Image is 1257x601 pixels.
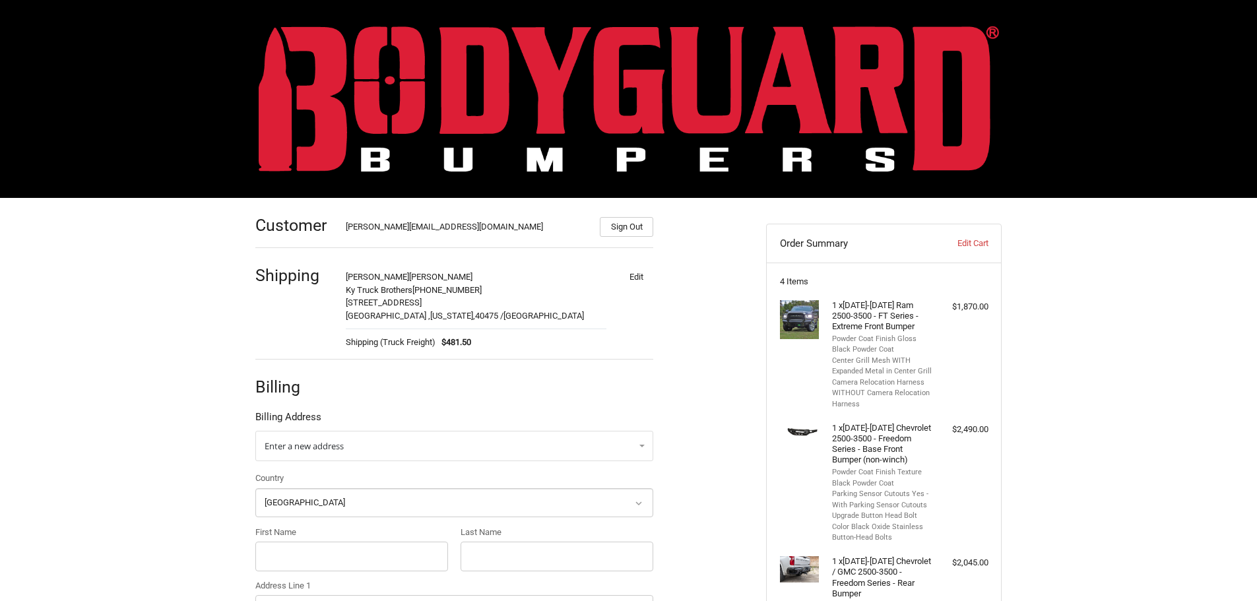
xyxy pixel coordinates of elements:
label: Last Name [461,526,653,539]
h4: 1 x [DATE]-[DATE] Chevrolet 2500-3500 - Freedom Series - Base Front Bumper (non-winch) [832,423,933,466]
a: Enter or select a different address [255,431,653,461]
span: [PERSON_NAME] [346,272,409,282]
h4: 1 x [DATE]-[DATE] Chevrolet / GMC 2500-3500 - Freedom Series - Rear Bumper [832,556,933,599]
label: Country [255,472,653,485]
div: $2,045.00 [936,556,988,569]
div: $1,870.00 [936,300,988,313]
span: [GEOGRAPHIC_DATA] , [346,311,430,321]
a: Edit Cart [922,237,988,250]
div: $2,490.00 [936,423,988,436]
img: BODYGUARD BUMPERS [259,26,999,172]
div: [PERSON_NAME][EMAIL_ADDRESS][DOMAIN_NAME] [346,220,587,237]
legend: Billing Address [255,410,321,431]
li: Parking Sensor Cutouts Yes - With Parking Sensor Cutouts [832,489,933,511]
li: Camera Relocation Harness WITHOUT Camera Relocation Harness [832,377,933,410]
span: [STREET_ADDRESS] [346,298,422,307]
span: [PERSON_NAME] [409,272,472,282]
li: Upgrade Button Head Bolt Color Black Oxide Stainless Button-Head Bolts [832,511,933,544]
button: Edit [619,267,653,286]
span: 40475 / [475,311,503,321]
span: $481.50 [435,336,472,349]
h2: Customer [255,215,333,236]
h2: Shipping [255,265,333,286]
span: [PHONE_NUMBER] [412,285,482,295]
h3: Order Summary [780,237,923,250]
span: Enter a new address [265,440,344,452]
li: Center Grill Mesh WITH Expanded Metal in Center Grill [832,356,933,377]
h4: 1 x [DATE]-[DATE] Ram 2500-3500 - FT Series - Extreme Front Bumper [832,300,933,332]
label: Address Line 1 [255,579,653,592]
li: Powder Coat Finish Gloss Black Powder Coat [832,334,933,356]
h2: Billing [255,377,333,397]
span: [GEOGRAPHIC_DATA] [503,311,584,321]
button: Sign Out [600,217,653,237]
span: Ky Truck Brothers [346,285,412,295]
span: [US_STATE], [430,311,475,321]
span: Shipping (Truck Freight) [346,336,435,349]
iframe: Chat Widget [1191,538,1257,601]
label: First Name [255,526,448,539]
h3: 4 Items [780,276,988,287]
li: Powder Coat Finish Texture Black Powder Coat [832,467,933,489]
